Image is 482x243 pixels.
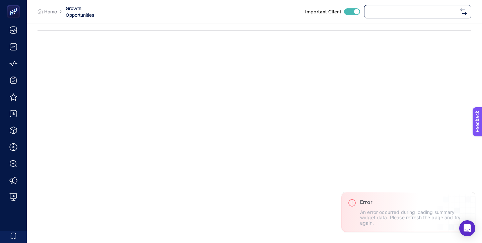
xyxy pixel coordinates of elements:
[44,8,57,15] span: Home
[360,210,469,226] p: An error occurred during loading summary widget data. Please refresh the page and try again.
[360,199,469,206] h3: Error
[4,2,25,7] span: Feedback
[459,220,475,236] div: Open Intercom Messenger
[460,8,467,15] img: svg%3e
[305,8,341,15] span: Important Client
[66,5,99,18] span: Growth Opportunities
